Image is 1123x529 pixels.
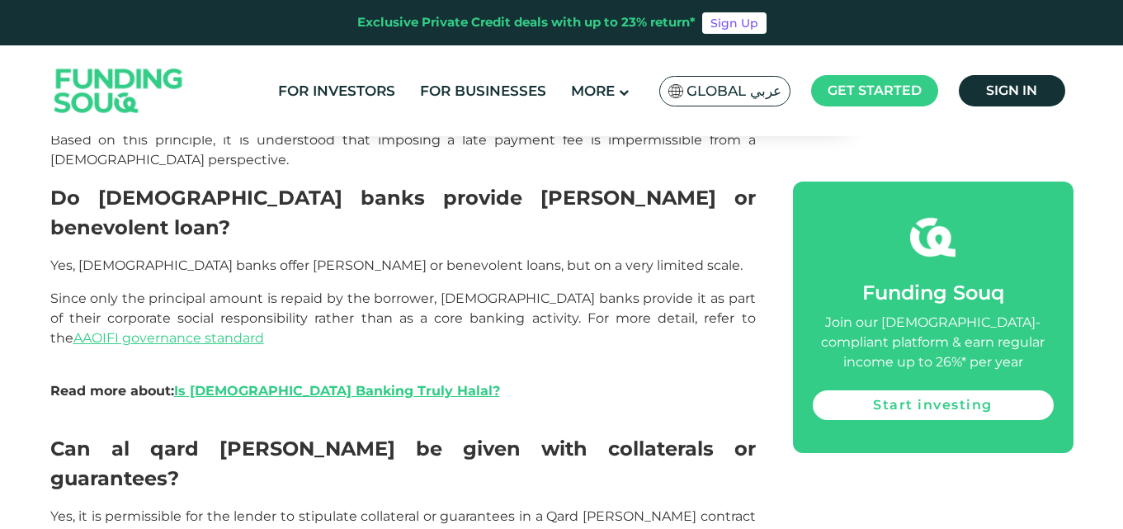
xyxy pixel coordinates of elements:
[50,257,743,273] span: Yes, [DEMOGRAPHIC_DATA] banks offer [PERSON_NAME] or benevolent loans, but on a very limited scale.
[73,330,264,346] a: AAOIFI governance standard
[571,83,615,99] span: More
[910,215,955,260] img: fsicon
[668,84,683,98] img: SA Flag
[687,82,781,101] span: Global عربي
[274,78,399,105] a: For Investors
[813,390,1054,420] a: Start investing
[416,78,550,105] a: For Businesses
[50,33,756,168] span: " which means "Loans should be repaid with their equivalents." This principle states that a loan ...
[50,383,500,399] span: Read more about:
[357,13,696,32] div: Exclusive Private Credit deals with up to 23% return*
[174,383,500,399] a: Is [DEMOGRAPHIC_DATA] Banking Truly Halal?
[813,313,1054,372] div: Join our [DEMOGRAPHIC_DATA]-compliant platform & earn regular income up to 26%* per year
[50,290,756,346] span: Since only the principal amount is repaid by the borrower, [DEMOGRAPHIC_DATA] banks provide it as...
[986,83,1037,98] span: Sign in
[862,281,1004,305] span: Funding Souq
[959,75,1065,106] a: Sign in
[50,186,756,239] span: Do [DEMOGRAPHIC_DATA] banks provide [PERSON_NAME] or benevolent loan?
[702,12,767,34] a: Sign Up
[38,50,200,133] img: Logo
[50,437,756,490] span: Can al qard [PERSON_NAME] be given with collaterals or guarantees?
[828,83,922,98] span: Get started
